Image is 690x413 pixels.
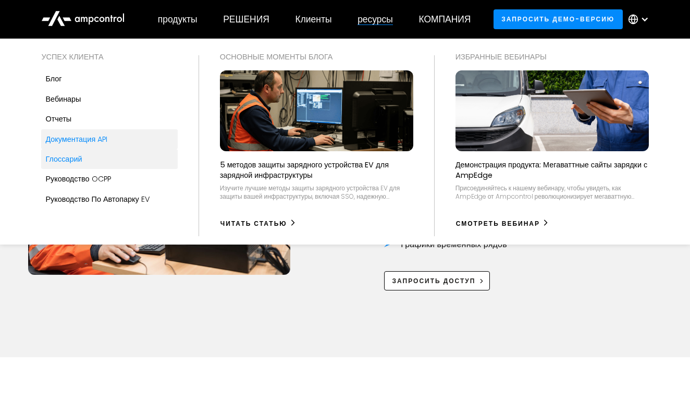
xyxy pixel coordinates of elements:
[41,189,177,209] a: Руководство по автопарку EV
[455,184,649,200] div: Присоединяйтесь к нашему вебинару, чтобы увидеть, как AmpEdge от Ampcontrol революционизирует мег...
[45,173,110,185] div: Руководство OCPP
[45,133,107,145] div: Документация API
[223,14,269,25] div: РЕШЕНИЯ
[45,93,81,105] div: Вебинары
[158,14,198,25] div: продукты
[41,51,177,63] div: УСПЕХ КЛИЕНТА
[455,51,649,63] div: ИЗБРАННЫЕ ВЕБИНАРЫ
[295,14,331,25] div: Клиенты
[45,73,61,84] div: блог
[455,160,649,180] p: Демонстрация продукта: Мегаваттные сайты зарядки с AmpEdge
[456,219,540,228] div: СМОТРЕТЬ ВЕБИНАР
[41,149,177,169] a: Глоссарий
[220,184,413,200] div: Изучите лучшие методы защиты зарядного устройства EV для защиты вашей инфраструктуры, включая SSO...
[392,276,476,286] div: ЗАПРОСИТЬ ДОСТУП
[41,109,177,129] a: Отчеты
[358,14,393,25] div: ресурсы
[494,9,623,29] a: Запросить демо-версию
[418,14,471,25] div: КОМПАНИЯ
[41,129,177,149] a: Документация API
[45,193,149,205] div: Руководство по автопарку EV
[41,89,177,109] a: Вебинары
[455,215,549,232] a: СМОТРЕТЬ ВЕБИНАР
[220,51,413,63] div: ОСНОВНЫЕ МОМЕНТЫ БЛОГА
[220,160,413,180] p: 5 методов защиты зарядного устройства EV для зарядной инфраструктуры
[41,69,177,89] a: блог
[41,169,177,189] a: Руководство OCPP
[45,113,71,125] div: Отчеты
[384,239,631,250] li: Графики временных рядов
[384,271,490,290] a: ЗАПРОСИТЬ ДОСТУП
[220,215,297,232] a: Читать статью
[220,219,287,228] div: Читать статью
[45,153,82,165] div: Глоссарий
